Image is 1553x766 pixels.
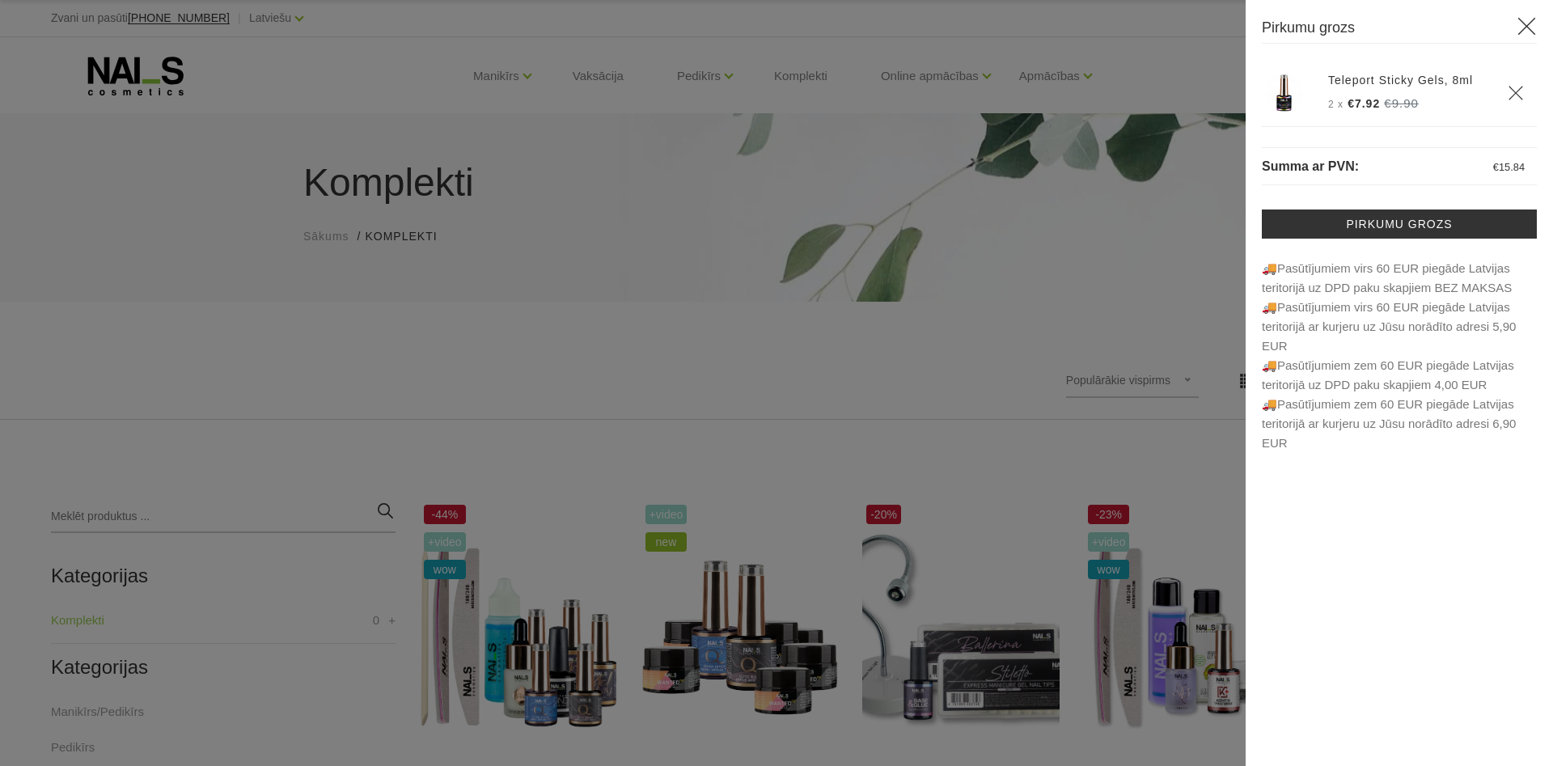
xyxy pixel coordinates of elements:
s: €9.90 [1384,96,1419,110]
span: Summa ar PVN: [1262,159,1359,173]
span: € [1493,161,1499,173]
p: 🚚Pasūtījumiem virs 60 EUR piegāde Latvijas teritorijā uz DPD paku skapjiem BEZ MAKSAS 🚚Pasūt... [1262,259,1537,453]
span: €7.92 [1348,97,1380,110]
span: 2 x [1328,99,1344,110]
a: Delete [1508,85,1524,101]
a: Pirkumu grozs [1262,209,1537,239]
a: Teleport Sticky Gels, 8ml [1328,73,1473,87]
h3: Pirkumu grozs [1262,16,1537,44]
span: 15.84 [1499,161,1525,173]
